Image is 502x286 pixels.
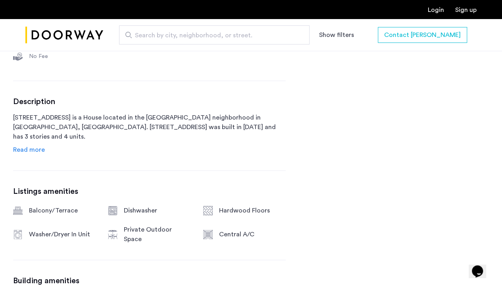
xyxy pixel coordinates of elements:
[378,27,467,43] button: button
[469,254,494,278] iframe: chat widget
[135,31,287,40] span: Search by city, neighborhood, or street.
[25,20,103,50] img: logo
[13,276,286,286] h3: Building amenities
[455,7,477,13] a: Registration
[13,97,286,106] h3: Description
[124,225,190,244] div: Private Outdoor Space
[319,30,354,40] button: Show or hide filters
[13,145,45,155] a: Read info
[13,147,45,153] span: Read more
[384,30,461,40] span: Contact [PERSON_NAME]
[29,230,96,239] div: Washer/Dryer In Unit
[219,206,286,215] div: Hardwood Floors
[119,25,310,44] input: Apartment Search
[25,20,103,50] a: Cazamio Logo
[29,206,96,215] div: Balcony/Terrace
[428,7,444,13] a: Login
[13,113,286,141] p: [STREET_ADDRESS] is a House located in the [GEOGRAPHIC_DATA] neighborhood in [GEOGRAPHIC_DATA], [...
[219,230,286,239] div: Central A/C
[124,206,190,215] div: Dishwasher
[13,187,286,196] h3: Listings amenities
[29,52,96,60] div: No Fee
